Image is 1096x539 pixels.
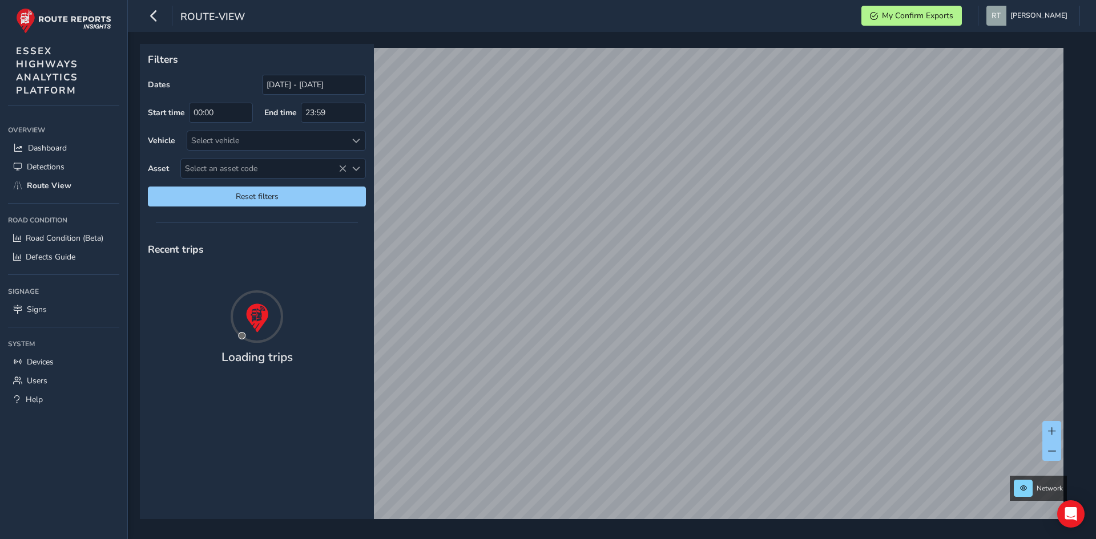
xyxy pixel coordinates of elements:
a: Signs [8,300,119,319]
span: My Confirm Exports [882,10,953,21]
span: Help [26,394,43,405]
span: Detections [27,161,65,172]
label: Asset [148,163,169,174]
span: Network [1037,484,1063,493]
a: Users [8,371,119,390]
a: Detections [8,157,119,176]
label: Start time [148,107,185,118]
label: Dates [148,79,170,90]
span: Users [27,375,47,386]
div: Road Condition [8,212,119,229]
button: My Confirm Exports [861,6,962,26]
span: route-view [180,10,245,26]
span: Dashboard [28,143,67,153]
span: Select an asset code [181,159,346,178]
h4: Loading trips [221,350,293,364]
a: Dashboard [8,139,119,157]
span: [PERSON_NAME] [1010,6,1067,26]
a: Road Condition (Beta) [8,229,119,248]
span: Route View [27,180,71,191]
span: Devices [27,356,54,367]
button: [PERSON_NAME] [986,6,1071,26]
div: Select vehicle [187,131,346,150]
div: Open Intercom Messenger [1057,500,1085,528]
div: Overview [8,121,119,139]
a: Help [8,390,119,409]
div: Signage [8,283,119,300]
a: Route View [8,176,119,195]
span: Road Condition (Beta) [26,233,103,244]
canvas: Map [144,48,1063,532]
p: Filters [148,52,366,67]
span: Defects Guide [26,252,75,262]
div: Select an asset code [346,159,365,178]
span: Signs [27,304,47,315]
a: Defects Guide [8,248,119,266]
label: Vehicle [148,135,175,146]
span: Recent trips [148,242,204,256]
span: Reset filters [156,191,357,202]
button: Reset filters [148,187,366,206]
a: Devices [8,352,119,371]
span: ESSEX HIGHWAYS ANALYTICS PLATFORM [16,44,78,97]
div: System [8,335,119,352]
img: diamond-layout [986,6,1006,26]
img: rr logo [16,8,111,34]
label: End time [264,107,297,118]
